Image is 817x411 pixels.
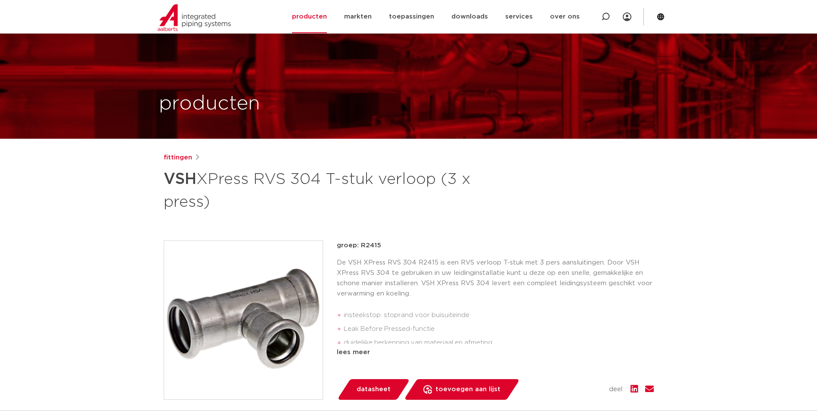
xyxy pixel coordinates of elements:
li: insteekstop: stoprand voor buisuiteinde [344,308,654,322]
span: datasheet [357,383,391,396]
img: Product Image for VSH XPress RVS 304 T-stuk verloop (3 x press) [164,241,323,399]
a: datasheet [337,379,410,400]
p: De VSH XPress RVS 304 R2415 is een RVS verloop T-stuk met 3 pers aansluitingen. Door VSH XPress R... [337,258,654,299]
span: deel: [609,384,624,395]
h1: XPress RVS 304 T-stuk verloop (3 x press) [164,166,487,213]
a: fittingen [164,153,192,163]
span: toevoegen aan lijst [435,383,500,396]
strong: VSH [164,171,196,187]
h1: producten [159,90,260,118]
div: lees meer [337,347,654,358]
li: duidelijke herkenning van materiaal en afmeting [344,336,654,350]
p: groep: R2415 [337,240,654,251]
li: Leak Before Pressed-functie [344,322,654,336]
